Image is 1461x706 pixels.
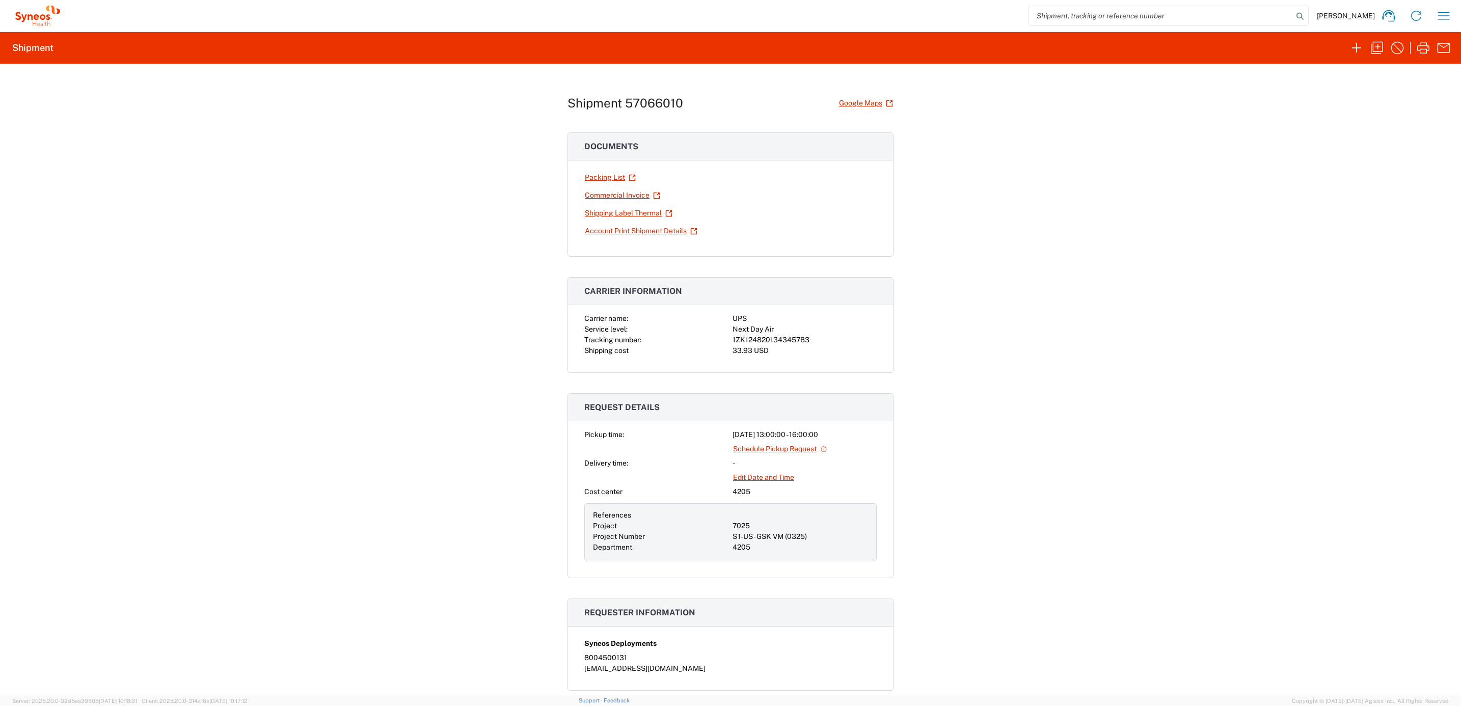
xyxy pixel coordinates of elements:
[209,698,248,704] span: [DATE] 10:17:12
[593,542,728,553] div: Department
[579,697,604,703] a: Support
[584,402,660,412] span: Request details
[1317,11,1375,20] span: [PERSON_NAME]
[593,521,728,531] div: Project
[733,345,877,356] div: 33.93 USD
[584,663,877,674] div: [EMAIL_ADDRESS][DOMAIN_NAME]
[1292,696,1449,705] span: Copyright © [DATE]-[DATE] Agistix Inc., All Rights Reserved
[584,186,661,204] a: Commercial Invoice
[733,429,877,440] div: [DATE] 13:00:00 - 16:00:00
[584,204,673,222] a: Shipping Label Thermal
[584,142,638,151] span: Documents
[584,286,682,296] span: Carrier information
[593,531,728,542] div: Project Number
[584,487,623,496] span: Cost center
[733,542,868,553] div: 4205
[733,486,877,497] div: 4205
[12,698,137,704] span: Server: 2025.20.0-32d5ea39505
[584,608,695,617] span: Requester information
[584,430,624,439] span: Pickup time:
[733,521,868,531] div: 7025
[604,697,630,703] a: Feedback
[733,440,828,458] a: Schedule Pickup Request
[1029,6,1293,25] input: Shipment, tracking or reference number
[733,324,877,335] div: Next Day Air
[584,325,628,333] span: Service level:
[584,169,636,186] a: Packing List
[584,346,629,355] span: Shipping cost
[567,96,683,111] h1: Shipment 57066010
[733,313,877,324] div: UPS
[733,458,877,469] div: -
[142,698,248,704] span: Client: 2025.20.0-314a16e
[99,698,137,704] span: [DATE] 10:18:31
[838,94,894,112] a: Google Maps
[733,335,877,345] div: 1ZK124820134345783
[584,638,657,649] span: Syneos Deployments
[584,459,628,467] span: Delivery time:
[593,511,631,519] span: References
[584,222,698,240] a: Account Print Shipment Details
[733,469,795,486] a: Edit Date and Time
[733,531,868,542] div: ST-US - GSK VM (0325)
[584,653,877,663] div: 8004500131
[584,336,641,344] span: Tracking number:
[12,42,53,54] h2: Shipment
[584,314,628,322] span: Carrier name:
